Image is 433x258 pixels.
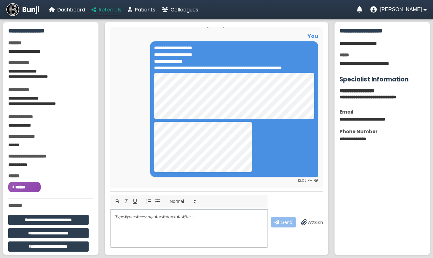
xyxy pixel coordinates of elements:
[98,6,121,13] span: Referrals
[370,6,427,13] button: User menu
[357,6,362,13] a: Notifications
[122,198,131,205] button: italic
[171,6,198,13] span: Colleagues
[22,4,39,15] span: Bunji
[153,198,162,205] button: list: bullet
[340,128,425,135] div: Phone Number
[301,219,323,226] label: Drag & drop files anywhere to attach
[380,7,422,12] span: [PERSON_NAME]
[6,3,19,16] img: Bunji Dental Referral Management
[281,220,292,225] span: Send
[131,198,139,205] button: underline
[340,108,425,115] div: Email
[340,75,425,84] h3: Specialist Information
[162,6,198,14] a: Colleagues
[308,220,323,225] span: Attach
[144,198,153,205] button: list: ordered
[128,6,155,14] a: Patients
[6,3,39,16] a: Bunji
[271,217,296,227] button: Send
[57,6,85,13] span: Dashboard
[298,178,313,183] span: 12:08 PM
[135,6,155,13] span: Patients
[91,6,121,14] a: Referrals
[113,198,122,205] button: bold
[113,32,318,40] div: You
[49,6,85,14] a: Dashboard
